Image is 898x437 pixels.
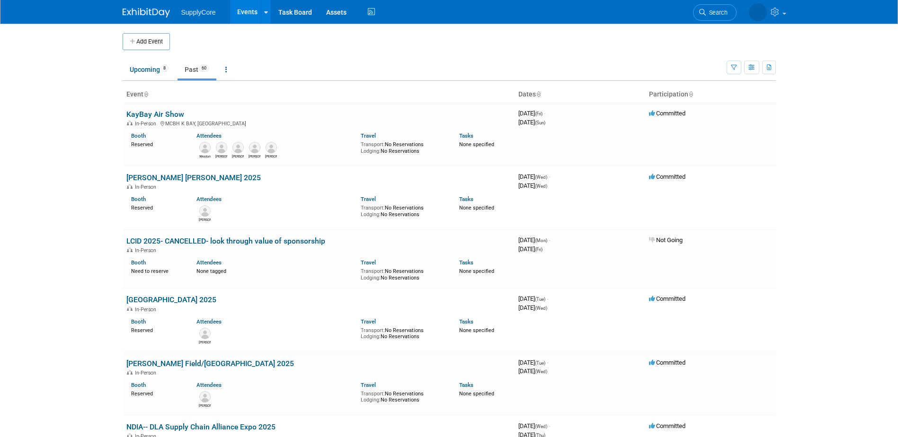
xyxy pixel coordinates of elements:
span: (Wed) [535,184,547,189]
a: NDIA-- DLA Supply Chain Alliance Expo 2025 [126,422,276,431]
img: In-Person Event [127,247,133,252]
div: Brigette Beard [215,153,227,159]
span: (Fri) [535,111,542,116]
span: - [544,110,545,117]
span: - [549,422,550,429]
span: [DATE] [518,304,547,311]
img: In-Person Event [127,121,133,125]
a: Sort by Start Date [536,90,541,98]
a: Attendees [196,132,222,139]
span: (Mon) [535,238,547,243]
div: Mike Jester [249,153,260,159]
span: - [549,173,550,180]
th: Participation [645,87,776,103]
div: No Reservations No Reservations [361,266,445,281]
div: Weston Amaya [199,153,211,159]
a: Travel [361,382,376,388]
span: (Sun) [535,120,545,125]
div: No Reservations No Reservations [361,325,445,340]
div: Reserved [131,203,183,211]
a: Past60 [178,61,216,79]
span: [DATE] [518,295,548,302]
a: Travel [361,132,376,139]
span: (Tue) [535,297,545,302]
img: Jeff Leemon [199,391,211,402]
a: Tasks [459,382,473,388]
span: In-Person [135,306,159,313]
span: Committed [649,110,685,117]
img: Mike Jester [249,142,260,153]
div: Reserved [131,325,183,334]
div: No Reservations No Reservations [361,389,445,403]
span: [DATE] [518,119,545,126]
span: SupplyCore [181,9,216,16]
span: - [547,359,548,366]
a: Tasks [459,196,473,202]
span: None specified [459,327,494,333]
th: Dates [515,87,645,103]
span: (Wed) [535,424,547,429]
a: Attendees [196,259,222,266]
span: [DATE] [518,236,550,244]
span: Lodging: [361,397,381,403]
img: Anthony Colotti [266,142,277,153]
a: Travel [361,318,376,325]
span: (Wed) [535,306,547,311]
img: Brigette Beard [216,142,227,153]
span: Committed [649,422,685,429]
span: Committed [649,359,685,366]
div: None tagged [196,266,354,275]
a: Search [693,4,737,21]
img: Kaci Shickel [749,3,767,21]
span: In-Person [135,247,159,253]
span: Transport: [361,327,385,333]
img: Jeff Leemon [199,328,211,339]
div: Reserved [131,140,183,148]
span: [DATE] [518,110,545,117]
th: Event [123,87,515,103]
a: Travel [361,196,376,202]
span: In-Person [135,370,159,376]
a: Attendees [196,196,222,202]
span: (Wed) [535,175,547,180]
a: Sort by Event Name [143,90,148,98]
div: Jeff Leemon [199,402,211,408]
span: Lodging: [361,333,381,340]
div: Anthony Colotti [265,153,277,159]
a: Upcoming8 [123,61,176,79]
img: In-Person Event [127,306,133,311]
span: None specified [459,268,494,274]
a: Travel [361,259,376,266]
span: 60 [199,65,209,72]
span: - [547,295,548,302]
img: Weston Amaya [199,142,211,153]
span: (Wed) [535,369,547,374]
span: 8 [160,65,169,72]
div: No Reservations No Reservations [361,140,445,154]
a: [GEOGRAPHIC_DATA] 2025 [126,295,216,304]
span: Not Going [649,236,683,244]
a: Sort by Participation Type [688,90,693,98]
span: [DATE] [518,367,547,375]
span: Transport: [361,268,385,274]
span: (Tue) [535,360,545,366]
div: Josh Temple [199,217,211,222]
div: No Reservations No Reservations [361,203,445,218]
a: Tasks [459,132,473,139]
div: Need to reserve [131,266,183,275]
span: Lodging: [361,211,381,218]
span: Lodging: [361,148,381,154]
a: [PERSON_NAME] [PERSON_NAME] 2025 [126,173,261,182]
a: [PERSON_NAME] Field/[GEOGRAPHIC_DATA] 2025 [126,359,294,368]
div: MCBH K BAY, [GEOGRAPHIC_DATA] [126,119,511,127]
span: None specified [459,141,494,148]
span: [DATE] [518,173,550,180]
span: Transport: [361,205,385,211]
a: Booth [131,132,146,139]
img: ExhibitDay [123,8,170,17]
span: [DATE] [518,182,547,189]
a: Booth [131,259,146,266]
span: Committed [649,173,685,180]
span: [DATE] [518,245,542,253]
img: Julio Martinez [232,142,244,153]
